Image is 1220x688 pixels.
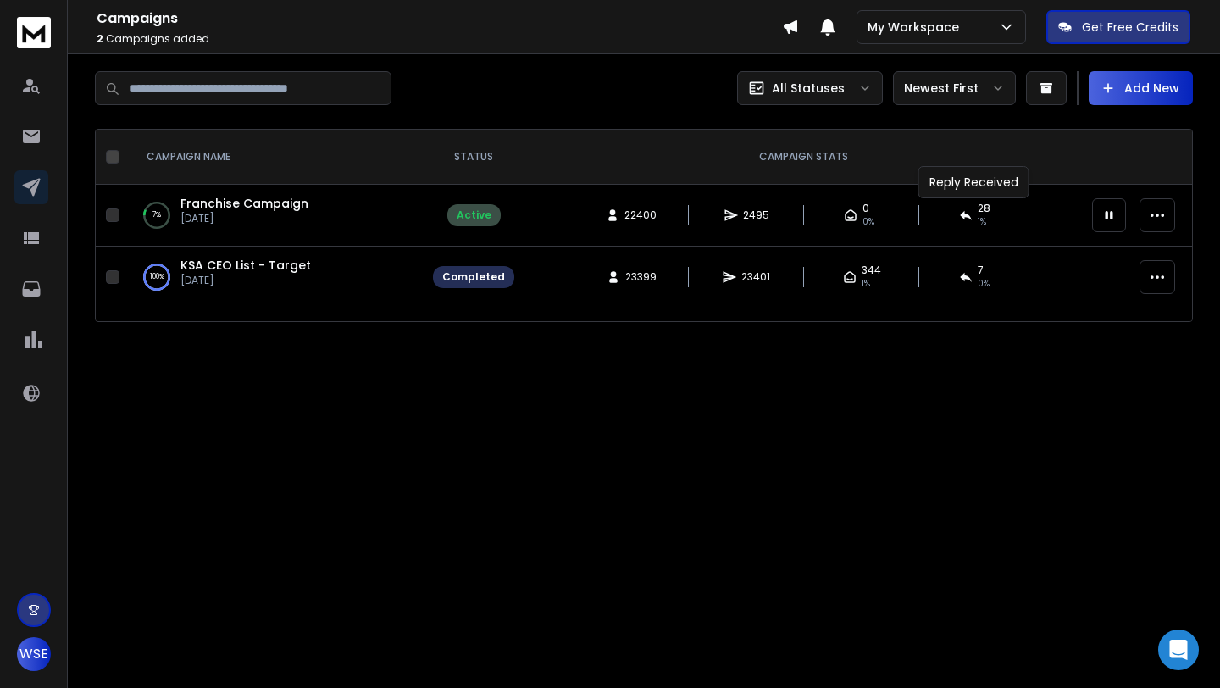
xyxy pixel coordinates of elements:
[457,208,491,222] div: Active
[17,637,51,671] button: WSE
[126,130,423,185] th: CAMPAIGN NAME
[150,269,164,286] p: 100 %
[978,215,986,229] span: 1 %
[743,208,769,222] span: 2495
[868,19,966,36] p: My Workspace
[97,32,782,46] p: Campaigns added
[17,17,51,48] img: logo
[978,277,990,291] span: 0 %
[862,264,881,277] span: 344
[625,270,657,284] span: 23399
[97,8,782,29] h1: Campaigns
[126,247,423,308] td: 100%KSA CEO List - Target[DATE]
[180,212,308,225] p: [DATE]
[152,207,161,224] p: 7 %
[423,130,524,185] th: STATUS
[978,202,990,215] span: 28
[918,166,1029,198] div: Reply Received
[862,215,874,229] span: 0 %
[524,130,1082,185] th: CAMPAIGN STATS
[978,264,984,277] span: 7
[862,202,869,215] span: 0
[442,270,505,284] div: Completed
[1082,19,1178,36] p: Get Free Credits
[624,208,657,222] span: 22400
[862,277,870,291] span: 1 %
[1089,71,1193,105] button: Add New
[97,31,103,46] span: 2
[893,71,1016,105] button: Newest First
[772,80,845,97] p: All Statuses
[126,185,423,247] td: 7%Franchise Campaign[DATE]
[180,257,311,274] a: KSA CEO List - Target
[1046,10,1190,44] button: Get Free Credits
[1158,630,1199,670] div: Open Intercom Messenger
[180,274,311,287] p: [DATE]
[180,195,308,212] a: Franchise Campaign
[741,270,770,284] span: 23401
